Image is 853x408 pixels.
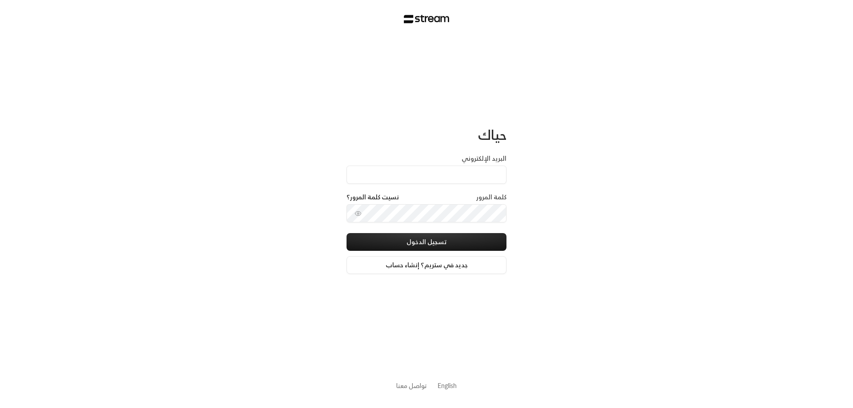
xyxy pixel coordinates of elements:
[438,377,457,394] a: English
[351,206,365,221] button: toggle password visibility
[347,256,506,274] a: جديد في ستريم؟ إنشاء حساب
[462,154,506,163] label: البريد الإلكتروني
[396,380,427,391] a: تواصل معنا
[396,381,427,390] button: تواصل معنا
[347,233,506,251] button: تسجيل الدخول
[347,193,399,202] a: نسيت كلمة المرور؟
[478,123,506,147] span: حياك
[404,15,450,24] img: Stream Logo
[476,193,506,202] label: كلمة المرور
